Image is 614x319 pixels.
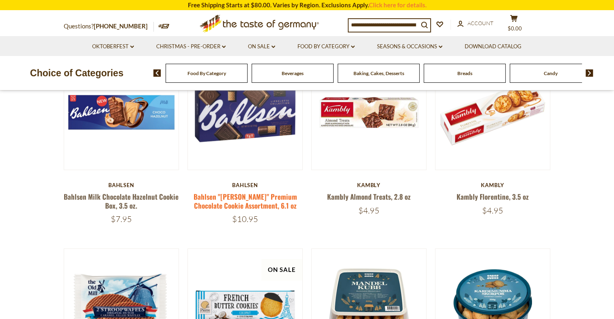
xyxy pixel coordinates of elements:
a: Candy [544,70,558,76]
a: Breads [457,70,472,76]
img: previous arrow [153,69,161,77]
img: Bahlsen Milk Chocolate Hazelnut Cookie Box, 3.5 oz. [64,55,179,170]
img: Kambly Florentine, 3.5 oz [435,55,550,170]
div: Kambly [311,182,427,188]
button: $0.00 [502,15,526,35]
img: Kambly Almond Treats, 2.8 oz [312,55,427,170]
div: Kambly [435,182,551,188]
a: Christmas - PRE-ORDER [156,42,226,51]
a: Bahlsen "[PERSON_NAME]" Premium Chocolate Cookie Assortment, 6.1 oz [193,192,297,210]
a: Food By Category [297,42,355,51]
a: Seasons & Occasions [377,42,442,51]
p: Questions? [64,21,154,32]
a: [PHONE_NUMBER] [94,22,148,30]
a: Oktoberfest [92,42,134,51]
a: Account [457,19,493,28]
a: Food By Category [187,70,226,76]
span: $4.95 [358,205,379,216]
div: Bahlsen [187,182,303,188]
span: Account [468,20,493,26]
a: Click here for details. [369,1,427,9]
span: $4.95 [482,205,503,216]
a: Baking, Cakes, Desserts [353,70,404,76]
a: Kambly Florentine, 3.5 oz [457,192,529,202]
img: next arrow [586,69,593,77]
span: $0.00 [508,25,522,32]
a: Beverages [282,70,304,76]
span: $10.95 [232,214,258,224]
span: $7.95 [111,214,132,224]
a: Kambly Almond Treats, 2.8 oz [327,192,411,202]
a: Download Catalog [465,42,521,51]
a: Bahlsen Milk Chocolate Hazelnut Cookie Box, 3.5 oz. [64,192,179,210]
img: Bahlsen "Lieselotte" Premium Chocolate Cookie Assortment, 6.1 oz [188,55,303,170]
a: On Sale [248,42,275,51]
div: Bahlsen [64,182,179,188]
